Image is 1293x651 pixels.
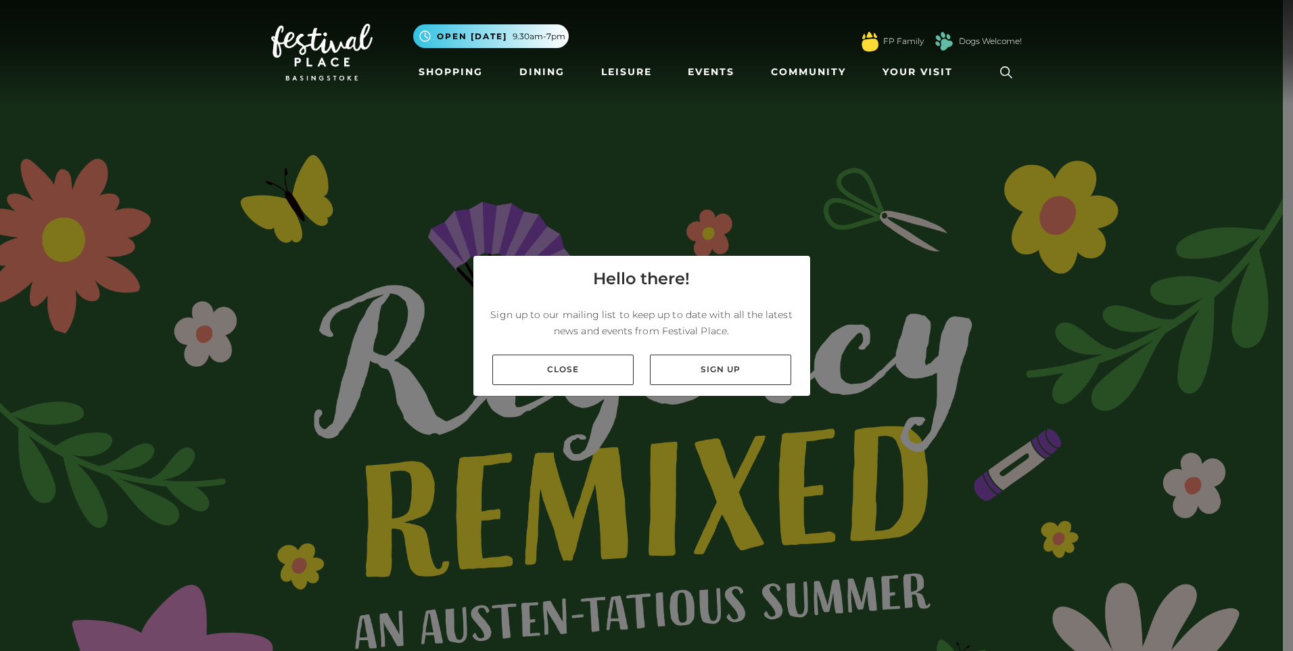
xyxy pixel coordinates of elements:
[959,35,1022,47] a: Dogs Welcome!
[513,30,565,43] span: 9.30am-7pm
[593,267,690,291] h4: Hello there!
[682,60,740,85] a: Events
[413,60,488,85] a: Shopping
[484,307,799,339] p: Sign up to our mailing list to keep up to date with all the latest news and events from Festival ...
[883,35,924,47] a: FP Family
[877,60,965,85] a: Your Visit
[437,30,507,43] span: Open [DATE]
[883,65,953,79] span: Your Visit
[514,60,570,85] a: Dining
[650,355,791,385] a: Sign up
[596,60,657,85] a: Leisure
[413,24,569,48] button: Open [DATE] 9.30am-7pm
[492,355,634,385] a: Close
[271,24,373,81] img: Festival Place Logo
[766,60,851,85] a: Community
